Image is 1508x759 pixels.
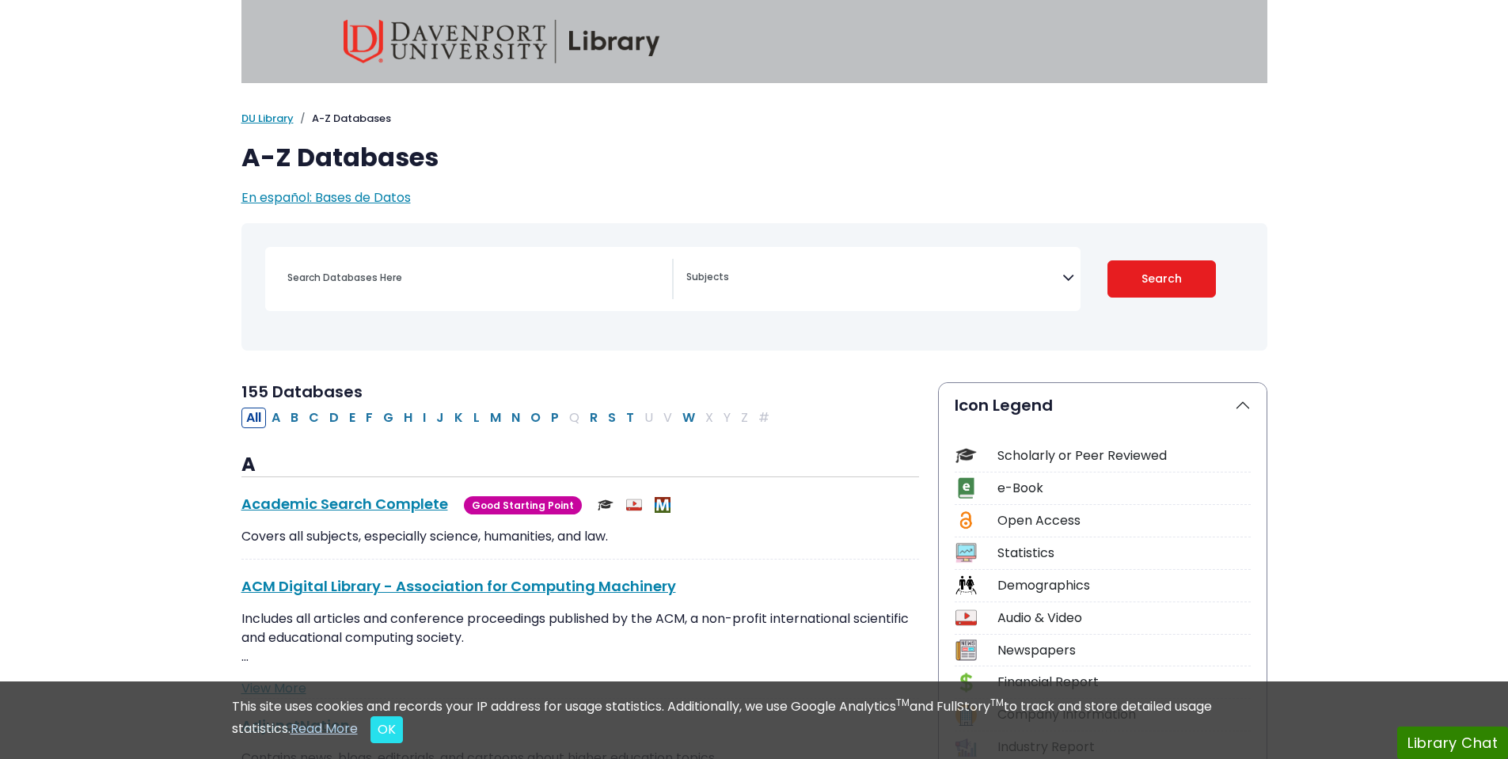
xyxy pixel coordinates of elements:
li: A-Z Databases [294,111,391,127]
div: Statistics [997,544,1251,563]
a: Academic Search Complete [241,494,448,514]
div: Alpha-list to filter by first letter of database name [241,408,776,426]
img: Icon Newspapers [955,639,977,661]
button: Filter Results K [450,408,468,428]
img: Icon Open Access [956,510,976,531]
button: Filter Results I [418,408,431,428]
img: Icon Scholarly or Peer Reviewed [955,445,977,466]
div: Audio & Video [997,609,1251,628]
img: Davenport University Library [344,20,660,63]
div: Financial Report [997,673,1251,692]
p: Includes all articles and conference proceedings published by the ACM, a non-profit international... [241,609,919,666]
div: This site uses cookies and records your IP address for usage statistics. Additionally, we use Goo... [232,697,1277,743]
img: MeL (Michigan electronic Library) [655,497,670,513]
button: Filter Results D [325,408,344,428]
h1: A-Z Databases [241,142,1267,173]
span: Good Starting Point [464,496,582,514]
img: Icon Financial Report [955,672,977,693]
button: Filter Results P [546,408,564,428]
div: Demographics [997,576,1251,595]
button: Filter Results G [378,408,398,428]
button: Filter Results F [361,408,378,428]
button: Filter Results R [585,408,602,428]
div: Open Access [997,511,1251,530]
div: e-Book [997,479,1251,498]
sup: TM [896,696,910,709]
button: Close [370,716,403,743]
img: Icon Statistics [955,542,977,564]
img: Icon Audio & Video [955,607,977,628]
a: DU Library [241,111,294,126]
button: Filter Results J [431,408,449,428]
div: Scholarly or Peer Reviewed [997,446,1251,465]
p: Covers all subjects, especially science, humanities, and law. [241,527,919,546]
button: Filter Results T [621,408,639,428]
img: Audio & Video [626,497,642,513]
div: Newspapers [997,641,1251,660]
button: Filter Results W [678,408,700,428]
sup: TM [990,696,1004,709]
a: En español: Bases de Datos [241,188,411,207]
button: Submit for Search Results [1107,260,1216,298]
input: Search database by title or keyword [278,266,672,289]
img: Scholarly or Peer Reviewed [598,497,613,513]
img: Icon Demographics [955,575,977,596]
button: Icon Legend [939,383,1267,427]
nav: Search filters [241,223,1267,351]
button: Filter Results L [469,408,484,428]
a: Read More [291,719,358,738]
button: Filter Results B [286,408,303,428]
a: ACM Digital Library - Association for Computing Machinery [241,576,676,596]
button: Filter Results N [507,408,525,428]
span: 155 Databases [241,381,363,403]
button: Filter Results M [485,408,506,428]
button: Library Chat [1397,727,1508,759]
button: Filter Results O [526,408,545,428]
textarea: Search [686,272,1062,285]
button: Filter Results C [304,408,324,428]
img: Icon e-Book [955,477,977,499]
button: Filter Results E [344,408,360,428]
h3: A [241,454,919,477]
button: Filter Results A [267,408,285,428]
nav: breadcrumb [241,111,1267,127]
button: Filter Results H [399,408,417,428]
a: View More [241,679,306,697]
button: All [241,408,266,428]
button: Filter Results S [603,408,621,428]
